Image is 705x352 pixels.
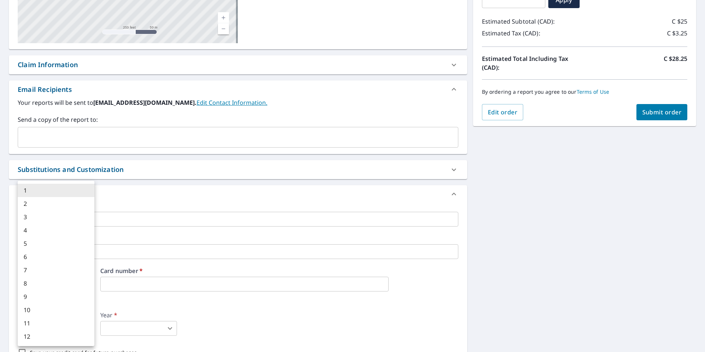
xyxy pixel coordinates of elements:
[18,210,94,224] li: 3
[18,290,94,303] li: 9
[18,237,94,250] li: 5
[18,197,94,210] li: 2
[18,317,94,330] li: 11
[18,330,94,343] li: 12
[18,303,94,317] li: 10
[18,224,94,237] li: 4
[18,277,94,290] li: 8
[18,250,94,263] li: 6
[18,263,94,277] li: 7
[18,184,94,197] li: 1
